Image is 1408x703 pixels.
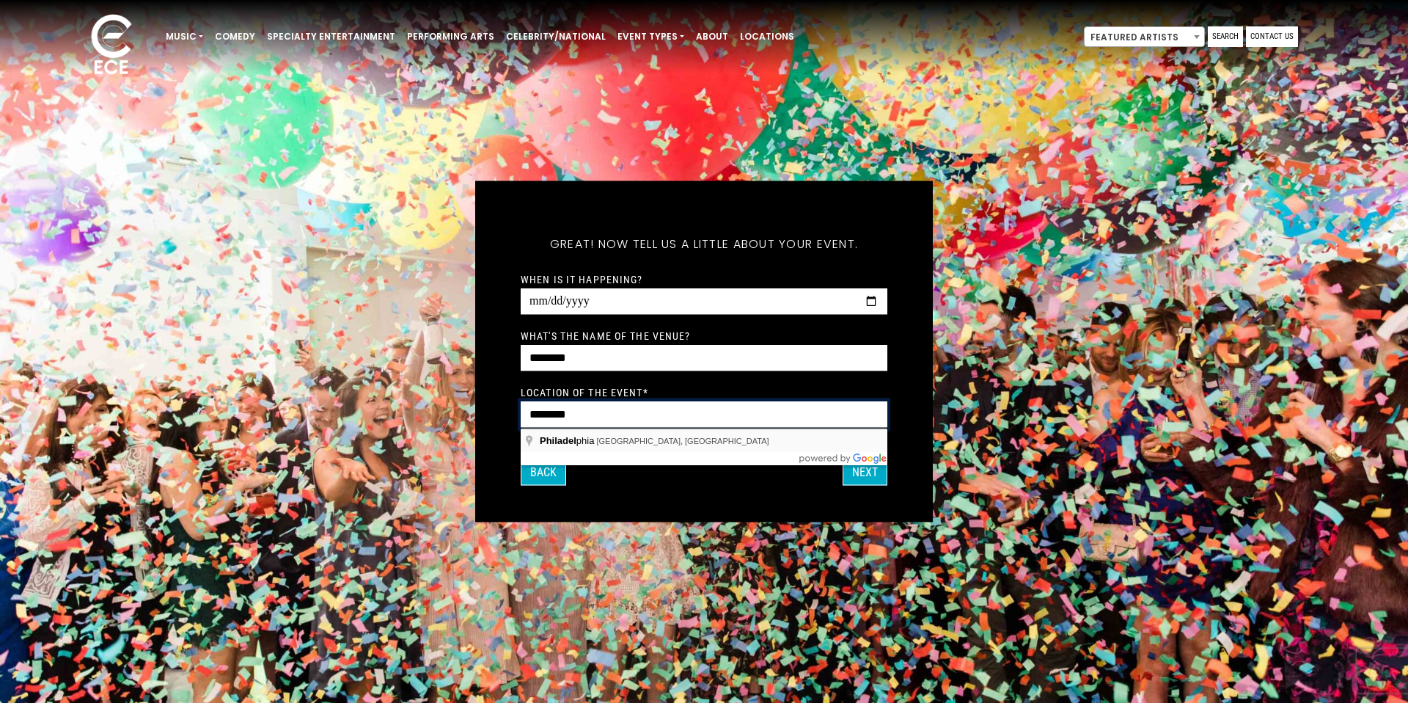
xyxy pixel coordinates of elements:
a: Search [1208,26,1243,47]
a: Event Types [612,24,690,49]
a: Music [160,24,209,49]
a: Comedy [209,24,261,49]
label: What's the name of the venue? [521,329,690,343]
label: Location of the event [521,386,648,399]
a: Locations [734,24,800,49]
button: Back [521,459,566,486]
a: Contact Us [1246,26,1298,47]
img: ece_new_logo_whitev2-1.png [75,10,148,81]
span: [GEOGRAPHIC_DATA], [GEOGRAPHIC_DATA] [596,437,769,445]
span: Featured Artists [1084,26,1205,47]
a: About [690,24,734,49]
a: Performing Arts [401,24,500,49]
span: Featured Artists [1085,27,1204,48]
a: Specialty Entertainment [261,24,401,49]
label: When is it happening? [521,273,643,286]
span: phia [540,435,596,446]
h5: Great! Now tell us a little about your event. [521,218,887,271]
a: Celebrity/National [500,24,612,49]
span: Philadel [540,435,576,446]
button: Next [843,459,887,486]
